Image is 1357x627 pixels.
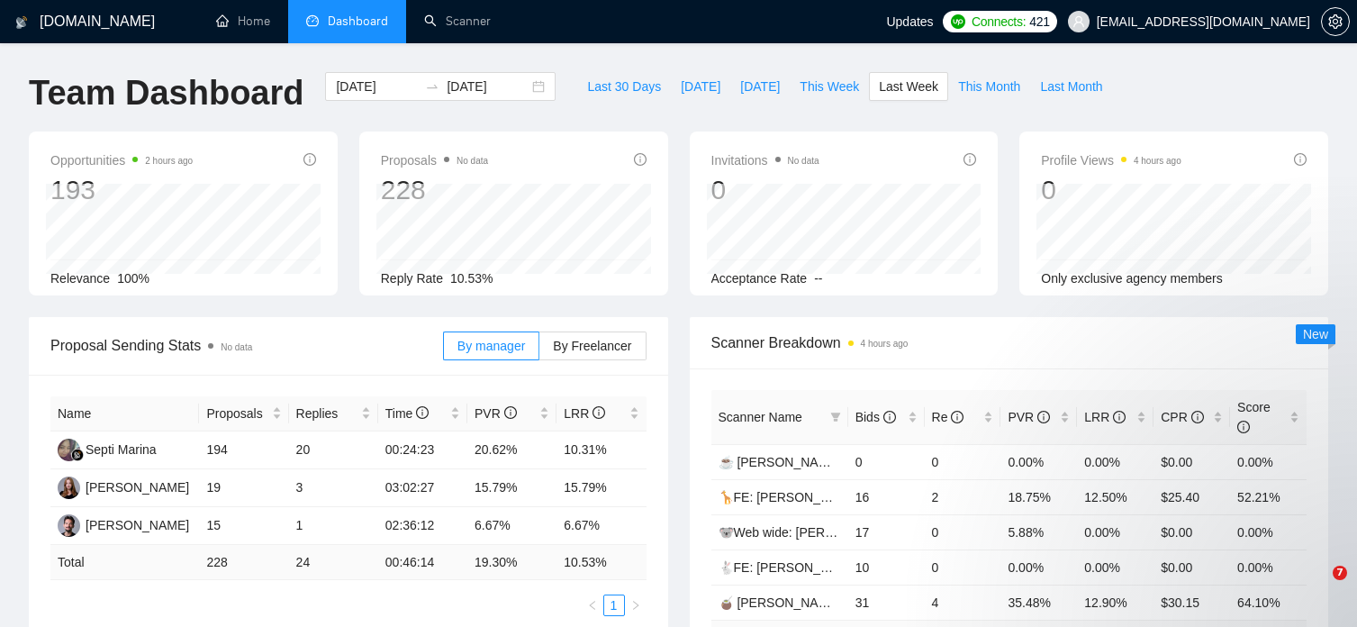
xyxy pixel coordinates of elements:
[50,271,110,286] span: Relevance
[289,396,378,432] th: Replies
[711,150,819,171] span: Invitations
[1294,153,1307,166] span: info-circle
[199,469,288,507] td: 19
[296,404,357,423] span: Replies
[378,545,467,580] td: 00:46:14
[199,396,288,432] th: Proposals
[1153,444,1230,479] td: $0.00
[86,440,157,459] div: Septi Marina
[206,404,267,423] span: Proposals
[848,444,925,479] td: 0
[71,449,84,461] img: gigradar-bm.png
[199,507,288,545] td: 15
[1000,514,1077,550] td: 5.88%
[289,469,378,507] td: 3
[972,12,1026,32] span: Connects:
[925,585,1001,620] td: 4
[1072,15,1085,28] span: user
[630,600,641,611] span: right
[50,545,199,580] td: Total
[504,406,517,419] span: info-circle
[1333,566,1347,580] span: 7
[328,14,388,29] span: Dashboard
[216,14,270,29] a: homeHome
[814,271,822,286] span: --
[711,271,808,286] span: Acceptance Rate
[289,507,378,545] td: 1
[58,517,189,532] a: RV[PERSON_NAME]
[577,72,671,101] button: Last 30 Days
[625,595,647,616] li: Next Page
[883,411,896,423] span: info-circle
[1040,77,1102,96] span: Last Month
[1153,585,1230,620] td: $30.15
[381,271,443,286] span: Reply Rate
[556,545,646,580] td: 10.53 %
[948,72,1030,101] button: This Month
[719,560,861,575] a: 🐇FE: [PERSON_NAME]
[467,432,556,469] td: 20.62%
[447,77,529,96] input: End date
[603,595,625,616] li: 1
[719,490,861,504] a: 🦒FE: [PERSON_NAME]
[593,406,605,419] span: info-circle
[15,8,28,37] img: logo
[425,79,439,94] span: to
[719,525,1013,540] a: 🐨Web wide: [PERSON_NAME] 03/07 humor trigger
[553,339,631,353] span: By Freelancer
[336,77,418,96] input: Start date
[1161,410,1203,424] span: CPR
[1000,444,1077,479] td: 0.00%
[467,545,556,580] td: 19.30 %
[1000,479,1077,514] td: 18.75%
[1000,550,1077,585] td: 0.00%
[378,432,467,469] td: 00:24:23
[1113,411,1126,423] span: info-circle
[587,77,661,96] span: Last 30 Days
[86,477,189,497] div: [PERSON_NAME]
[634,153,647,166] span: info-circle
[582,595,603,616] button: left
[58,477,80,499] img: TB
[86,515,189,535] div: [PERSON_NAME]
[564,406,605,421] span: LRR
[1322,14,1349,29] span: setting
[50,173,193,207] div: 193
[951,411,963,423] span: info-circle
[289,545,378,580] td: 24
[381,173,488,207] div: 228
[145,156,193,166] time: 2 hours ago
[1030,72,1112,101] button: Last Month
[556,432,646,469] td: 10.31%
[719,455,1039,469] a: ☕ [PERSON_NAME] | UX/UI Wide: 29/07 - Bid in Range
[848,585,925,620] td: 31
[1000,585,1077,620] td: 35.48%
[582,595,603,616] li: Previous Page
[681,77,720,96] span: [DATE]
[925,479,1001,514] td: 2
[790,72,869,101] button: This Week
[425,79,439,94] span: swap-right
[50,334,443,357] span: Proposal Sending Stats
[58,441,157,456] a: SMSepti Marina
[378,507,467,545] td: 02:36:12
[830,412,841,423] span: filter
[1037,411,1050,423] span: info-circle
[861,339,909,349] time: 4 hours ago
[625,595,647,616] button: right
[800,77,859,96] span: This Week
[381,150,488,171] span: Proposals
[886,14,933,29] span: Updates
[385,406,429,421] span: Time
[424,14,491,29] a: searchScanner
[1134,156,1181,166] time: 4 hours ago
[848,479,925,514] td: 16
[29,72,303,114] h1: Team Dashboard
[827,404,845,431] span: filter
[1321,14,1350,29] a: setting
[1077,585,1153,620] td: 12.90%
[199,432,288,469] td: 194
[730,72,790,101] button: [DATE]
[1237,421,1250,433] span: info-circle
[963,153,976,166] span: info-circle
